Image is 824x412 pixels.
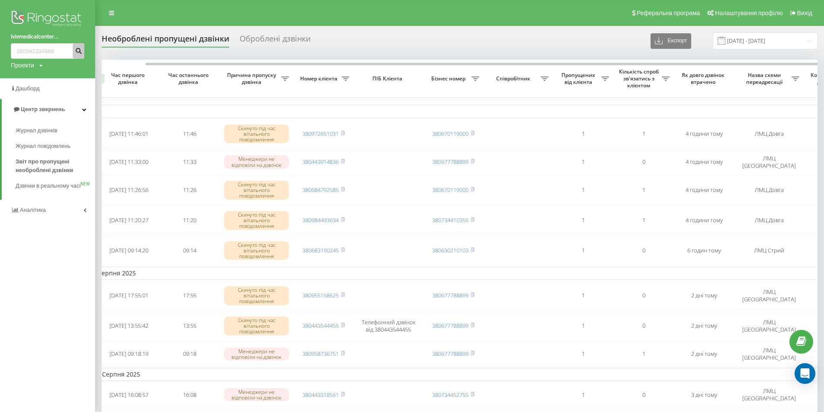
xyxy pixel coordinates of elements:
td: 16:08 [159,383,220,407]
a: 380684792585 [302,186,339,194]
div: Менеджери не відповіли на дзвінок [224,388,289,401]
td: 1 [613,206,674,235]
td: 2 дні тому [674,312,734,340]
td: ЛМЦ [GEOGRAPHIC_DATA] [734,150,804,174]
td: 1 [553,176,613,204]
td: 11:46 [159,120,220,148]
td: 09:14 [159,236,220,265]
td: 4 години тому [674,150,734,174]
span: Кількість спроб зв'язатись з клієнтом [618,68,662,89]
span: Бізнес номер [427,75,471,82]
span: Як довго дзвінок втрачено [681,72,728,85]
td: 1 [553,120,613,148]
td: ЛМЦ [GEOGRAPHIC_DATA] [734,342,804,366]
td: ЛМЦ Довга [734,176,804,204]
div: Скинуто під час вітального повідомлення [224,125,289,144]
a: 380670119000 [432,186,468,194]
span: Час першого дзвінка [106,72,152,85]
a: 380683190245 [302,246,339,254]
span: Реферальна програма [637,10,700,16]
td: 1 [613,120,674,148]
div: Open Intercom Messenger [795,363,815,384]
span: Журнал дзвінків [16,126,57,135]
div: Скинуто під час вітального повідомлення [224,181,289,200]
td: ЛМЦ Довга [734,206,804,235]
div: Проекти [11,61,34,70]
a: 380443914836 [302,158,339,166]
button: Експорт [651,33,691,49]
div: Менеджери не відповіли на дзвінок [224,155,289,168]
td: 1 [553,150,613,174]
span: Аналiтика [20,207,46,213]
div: Менеджери не відповіли на дзвінок [224,348,289,361]
td: 1 [553,342,613,366]
a: 380443318561 [302,391,339,399]
td: [DATE] 11:46:01 [99,120,159,148]
a: 380734410355 [432,216,468,224]
span: Час останнього дзвінка [166,72,213,85]
td: 4 години тому [674,120,734,148]
td: 09:18 [159,342,220,366]
td: 1 [553,281,613,310]
span: Дашборд [16,85,40,92]
td: 1 [553,236,613,265]
td: [DATE] 16:08:57 [99,383,159,407]
span: Співробітник [488,75,541,82]
span: Звіт про пропущені необроблені дзвінки [16,157,91,175]
a: 380677788899 [432,322,468,329]
td: ЛМЦ [GEOGRAPHIC_DATA] [734,383,804,407]
td: 0 [613,236,674,265]
a: 380955158625 [302,291,339,299]
span: ПІБ Клієнта [361,75,416,82]
td: [DATE] 09:14:20 [99,236,159,265]
td: 1 [613,342,674,366]
div: Скинуто під час вітального повідомлення [224,211,289,230]
td: 1 [553,383,613,407]
a: 380677788899 [432,158,468,166]
td: 11:20 [159,206,220,235]
td: 2 дні тому [674,342,734,366]
td: 11:26 [159,176,220,204]
td: 4 години тому [674,176,734,204]
td: 17:55 [159,281,220,310]
span: Журнал повідомлень [16,142,71,150]
td: 0 [613,281,674,310]
span: Номер клієнта [298,75,342,82]
td: [DATE] 09:18:19 [99,342,159,366]
a: Журнал повідомлень [16,138,95,154]
td: [DATE] 11:20:27 [99,206,159,235]
td: 11:33 [159,150,220,174]
a: Звіт про пропущені необроблені дзвінки [16,154,95,178]
td: 0 [613,150,674,174]
a: Журнал дзвінків [16,123,95,138]
td: 0 [613,383,674,407]
div: Скинуто під час вітального повідомлення [224,316,289,335]
a: 380984493634 [302,216,339,224]
td: [DATE] 11:26:56 [99,176,159,204]
td: 4 години тому [674,206,734,235]
span: Пропущених від клієнта [557,72,601,85]
a: 380677788899 [432,350,468,358]
div: Оброблені дзвінки [240,34,311,48]
td: ЛМЦ Довга [734,120,804,148]
td: 6 годин тому [674,236,734,265]
span: Центр звернень [21,106,65,112]
td: 0 [613,312,674,340]
td: Телефонний дзвінок від 380443544455 [354,312,423,340]
a: Центр звернень [2,99,95,120]
td: 1 [553,312,613,340]
span: Налаштування профілю [715,10,782,16]
span: Причина пропуску дзвінка [224,72,281,85]
a: 380677788899 [432,291,468,299]
a: 380734452755 [432,391,468,399]
a: 380972651031 [302,130,339,137]
span: Назва схеми переадресації [739,72,792,85]
td: ЛМЦ [GEOGRAPHIC_DATA] [734,312,804,340]
a: 380443544455 [302,322,339,329]
a: 380958736751 [302,350,339,358]
div: Скинуто під час вітального повідомлення [224,286,289,305]
a: 380630210103 [432,246,468,254]
td: 1 [553,206,613,235]
td: 1 [613,176,674,204]
td: [DATE] 17:55:01 [99,281,159,310]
